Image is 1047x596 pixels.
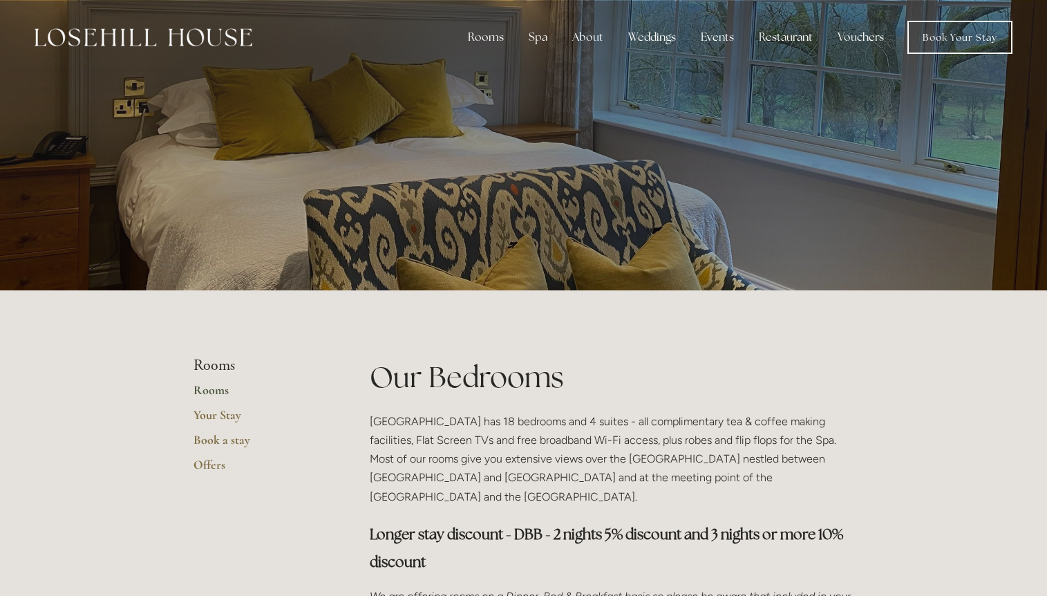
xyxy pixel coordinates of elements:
a: Your Stay [194,407,326,432]
img: Losehill House [35,28,252,46]
h1: Our Bedrooms [370,357,854,398]
a: Offers [194,457,326,482]
a: Book a stay [194,432,326,457]
p: [GEOGRAPHIC_DATA] has 18 bedrooms and 4 suites - all complimentary tea & coffee making facilities... [370,412,854,506]
a: Book Your Stay [907,21,1012,54]
div: About [561,24,614,51]
div: Weddings [617,24,687,51]
a: Vouchers [827,24,895,51]
a: Rooms [194,382,326,407]
div: Spa [518,24,558,51]
div: Events [690,24,745,51]
div: Restaurant [748,24,824,51]
li: Rooms [194,357,326,375]
strong: Longer stay discount - DBB - 2 nights 5% discount and 3 nights or more 10% discount [370,525,846,571]
div: Rooms [457,24,515,51]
